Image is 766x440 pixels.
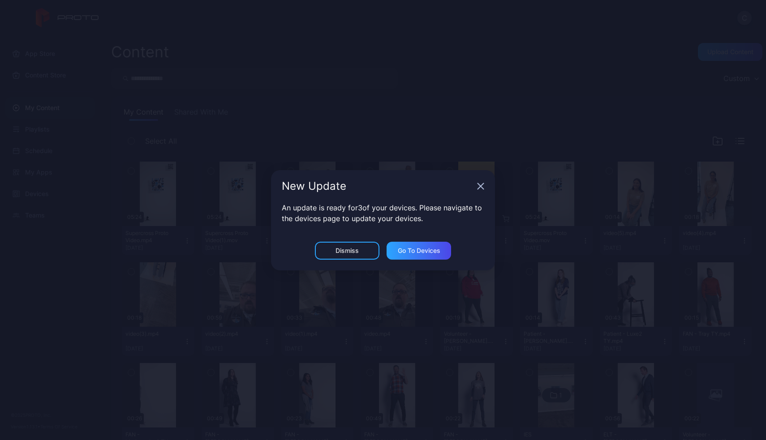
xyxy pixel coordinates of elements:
[387,242,451,260] button: Go to devices
[282,181,473,192] div: New Update
[336,247,359,254] div: Dismiss
[398,247,440,254] div: Go to devices
[315,242,379,260] button: Dismiss
[282,202,484,224] p: An update is ready for 3 of your devices. Please navigate to the devices page to update your devi...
